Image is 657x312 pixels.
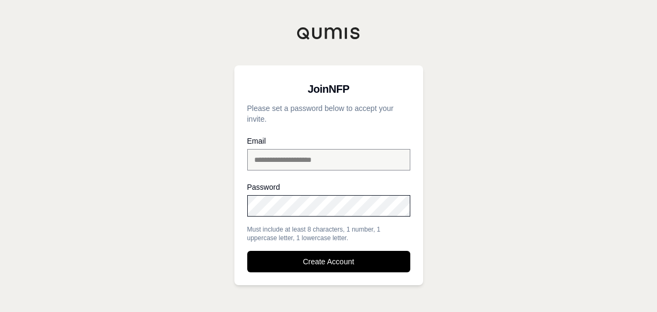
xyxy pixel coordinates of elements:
[247,137,410,145] label: Email
[297,27,361,40] img: Qumis
[247,183,410,191] label: Password
[247,225,410,242] div: Must include at least 8 characters, 1 number, 1 uppercase letter, 1 lowercase letter.
[247,78,410,100] h3: Join NFP
[247,103,410,124] p: Please set a password below to accept your invite.
[247,251,410,272] button: Create Account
